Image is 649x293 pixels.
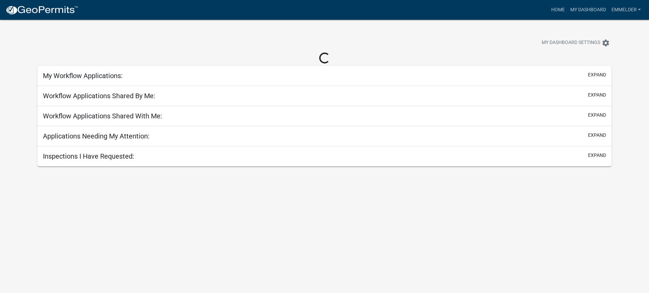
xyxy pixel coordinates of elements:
[588,132,606,139] button: expand
[588,112,606,119] button: expand
[43,72,123,80] h5: My Workflow Applications:
[43,92,155,100] h5: Workflow Applications Shared By Me:
[43,112,162,120] h5: Workflow Applications Shared With Me:
[568,3,609,16] a: My Dashboard
[548,3,568,16] a: Home
[536,36,615,49] button: My Dashboard Settingssettings
[43,132,150,140] h5: Applications Needing My Attention:
[609,3,644,16] a: emmelder
[588,71,606,78] button: expand
[588,91,606,99] button: expand
[43,152,134,160] h5: Inspections I Have Requested:
[542,39,600,47] span: My Dashboard Settings
[588,152,606,159] button: expand
[602,39,610,47] i: settings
